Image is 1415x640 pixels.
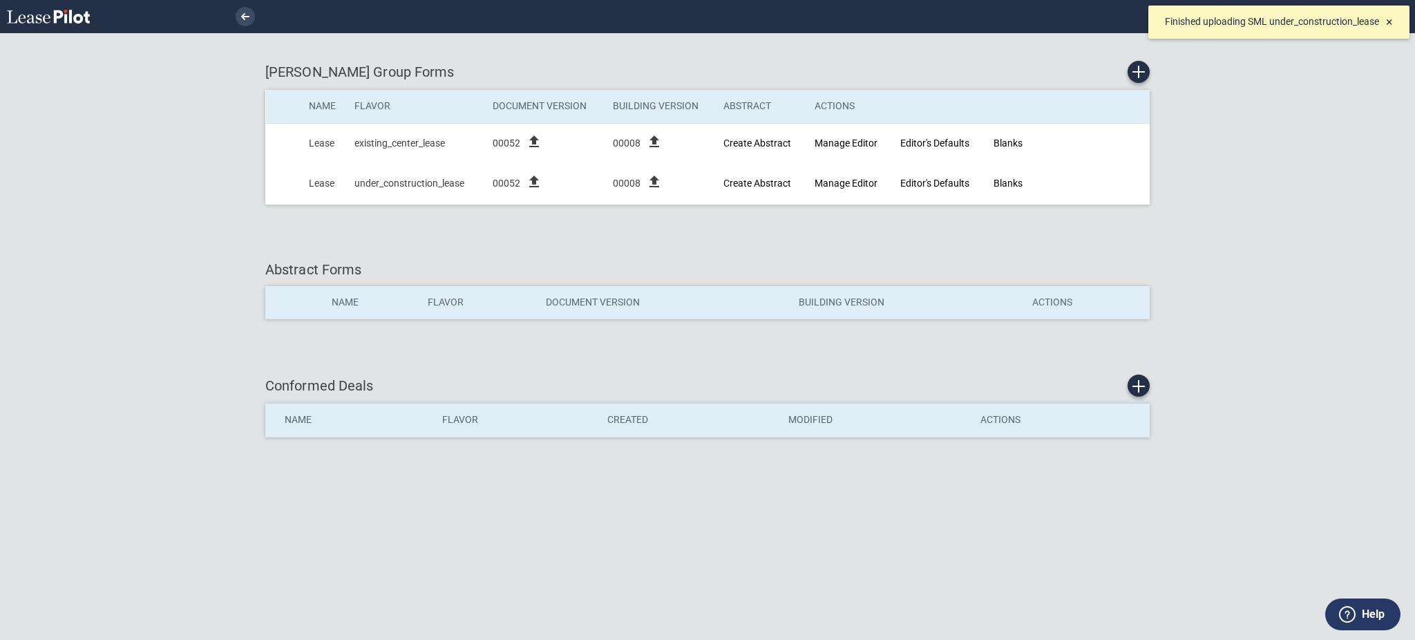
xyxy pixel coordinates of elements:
div: Conformed Deals [265,375,1150,397]
a: Blanks [994,138,1023,149]
a: Manage Editor [815,138,877,149]
a: Manage Editor [815,178,877,189]
th: Name [322,286,419,319]
th: Document Version [483,90,603,123]
a: Create new Abstract [723,178,791,189]
label: Help [1362,605,1385,623]
a: Create new Abstract [723,138,791,149]
tr: Created At: 2025-09-02T15:14:14+05:30; Updated At: 2025-09-02T15:14:14+05:30 [266,164,1150,205]
label: file_upload [526,181,542,192]
label: file_upload [646,141,663,152]
th: Flavor [433,404,598,437]
div: Abstract Forms [265,260,1150,279]
td: Lease [299,123,345,164]
span: 00008 [613,137,640,151]
th: Abstract [714,90,805,123]
th: Modified [779,404,971,437]
th: Building Version [789,286,1023,319]
td: existing_center_lease [345,123,483,164]
th: Flavor [418,286,535,319]
i: file_upload [526,133,542,150]
a: Create new Form [1128,61,1150,83]
th: Actions [1023,286,1150,319]
span: 00052 [493,177,520,191]
th: Created [598,404,779,437]
th: Building Version [603,90,714,123]
td: Lease [299,164,345,205]
i: file_upload [646,133,663,150]
tr: Created At: 2025-09-02T15:09:21+05:30; Updated At: 2025-09-02T15:11:26+05:30 [266,123,1150,164]
a: Create new conformed deal [1128,375,1150,397]
span: 00052 [493,137,520,151]
td: under_construction_lease [345,164,483,205]
label: file_upload [526,141,542,152]
th: Document Version [536,286,789,319]
a: Editor's Defaults [900,178,969,189]
th: Name [299,90,345,123]
th: Flavor [345,90,483,123]
th: Actions [805,90,891,123]
label: file_upload [646,181,663,192]
i: file_upload [646,173,663,190]
button: Help [1325,599,1400,630]
span: × [1386,15,1393,29]
th: Name [265,404,433,437]
a: Blanks [994,178,1023,189]
div: [PERSON_NAME] Group Forms [265,61,1150,83]
th: Actions [971,404,1150,437]
i: file_upload [526,173,542,190]
a: Editor's Defaults [900,138,969,149]
span: Finished uploading SML under_construction_lease [1165,15,1379,29]
span: 00008 [613,177,640,191]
